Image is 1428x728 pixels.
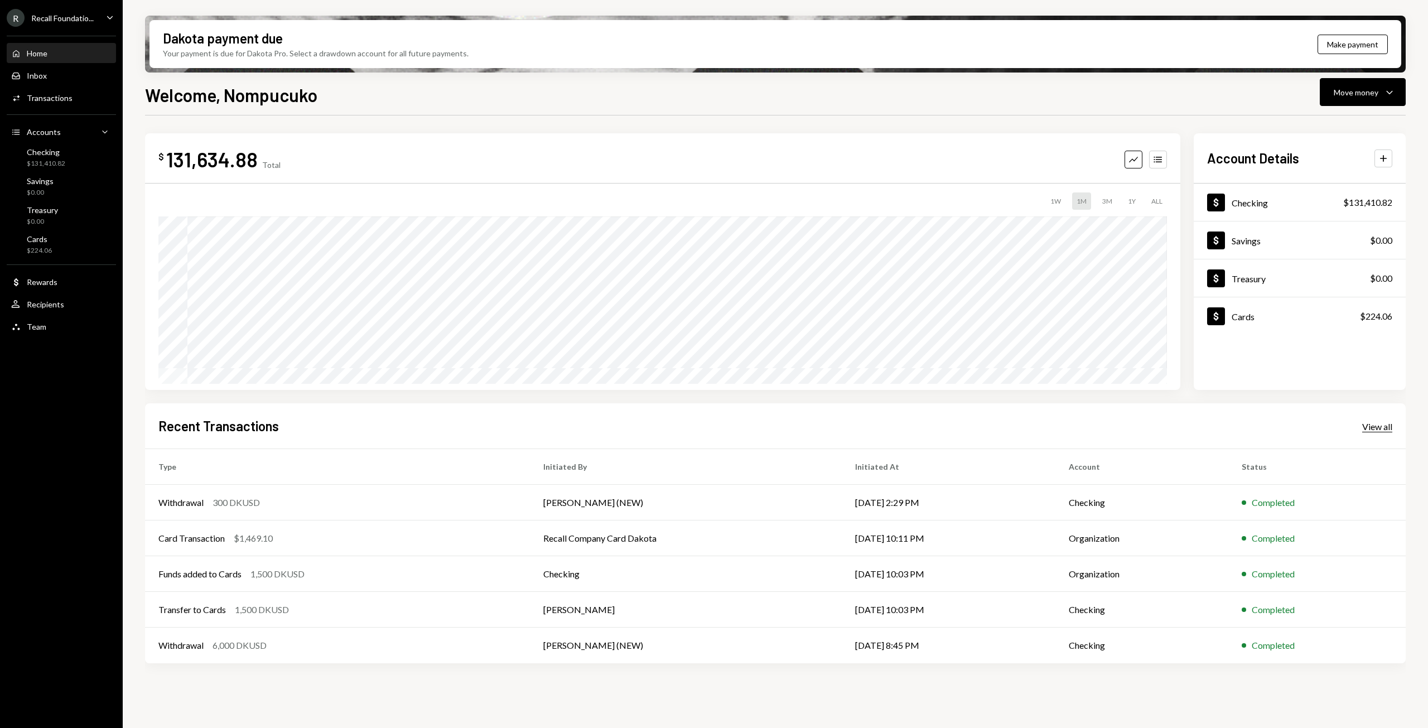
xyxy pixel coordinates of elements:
div: Card Transaction [158,532,225,545]
div: Completed [1252,639,1295,652]
a: Home [7,43,116,63]
td: [PERSON_NAME] (NEW) [530,485,842,520]
div: Completed [1252,532,1295,545]
th: Initiated At [842,449,1055,485]
h1: Welcome, Nompucuko [145,84,317,106]
div: 1Y [1123,192,1140,210]
div: $224.06 [1360,310,1392,323]
h2: Account Details [1207,149,1299,167]
th: Status [1228,449,1406,485]
div: Inbox [27,71,47,80]
a: Transactions [7,88,116,108]
div: Treasury [1232,273,1266,284]
div: $131,410.82 [27,159,65,168]
td: [PERSON_NAME] [530,592,842,628]
button: Make payment [1318,35,1388,54]
a: Treasury$0.00 [1194,259,1406,297]
div: $0.00 [1370,234,1392,247]
div: Cards [27,234,52,244]
a: Savings$0.00 [1194,221,1406,259]
div: Savings [27,176,54,186]
div: Transfer to Cards [158,603,226,616]
div: Total [262,160,281,170]
div: Funds added to Cards [158,567,242,581]
td: [DATE] 10:03 PM [842,592,1055,628]
div: $224.06 [27,246,52,255]
div: ALL [1147,192,1167,210]
td: Checking [530,556,842,592]
a: Savings$0.00 [7,173,116,200]
a: View all [1362,420,1392,432]
div: Completed [1252,603,1295,616]
td: Checking [1055,485,1228,520]
div: Home [27,49,47,58]
a: Accounts [7,122,116,142]
div: Completed [1252,496,1295,509]
a: Treasury$0.00 [7,202,116,229]
a: Checking$131,410.82 [7,144,116,171]
div: $1,469.10 [234,532,273,545]
div: $131,410.82 [1343,196,1392,209]
a: Cards$224.06 [1194,297,1406,335]
div: Your payment is due for Dakota Pro. Select a drawdown account for all future payments. [163,47,469,59]
div: 1,500 DKUSD [250,567,305,581]
td: [DATE] 10:11 PM [842,520,1055,556]
div: 1W [1046,192,1065,210]
td: Recall Company Card Dakota [530,520,842,556]
div: Dakota payment due [163,29,283,47]
div: Savings [1232,235,1261,246]
td: Checking [1055,592,1228,628]
th: Type [145,449,530,485]
div: Cards [1232,311,1255,322]
div: Recipients [27,300,64,309]
div: Withdrawal [158,496,204,509]
td: [PERSON_NAME] (NEW) [530,628,842,663]
a: Cards$224.06 [7,231,116,258]
div: 1M [1072,192,1091,210]
div: 3M [1098,192,1117,210]
div: Recall Foundatio... [31,13,94,23]
a: Recipients [7,294,116,314]
div: $ [158,151,164,162]
div: Move money [1334,86,1378,98]
td: [DATE] 2:29 PM [842,485,1055,520]
div: Transactions [27,93,73,103]
div: $0.00 [27,217,58,226]
h2: Recent Transactions [158,417,279,435]
div: R [7,9,25,27]
div: 131,634.88 [166,147,258,172]
a: Checking$131,410.82 [1194,184,1406,221]
div: Treasury [27,205,58,215]
div: View all [1362,421,1392,432]
div: Team [27,322,46,331]
th: Initiated By [530,449,842,485]
td: Organization [1055,556,1228,592]
td: Checking [1055,628,1228,663]
td: Organization [1055,520,1228,556]
th: Account [1055,449,1228,485]
td: [DATE] 8:45 PM [842,628,1055,663]
div: $0.00 [1370,272,1392,285]
a: Team [7,316,116,336]
div: 6,000 DKUSD [213,639,267,652]
div: Accounts [27,127,61,137]
div: $0.00 [27,188,54,197]
td: [DATE] 10:03 PM [842,556,1055,592]
div: 300 DKUSD [213,496,260,509]
a: Inbox [7,65,116,85]
div: Completed [1252,567,1295,581]
div: Rewards [27,277,57,287]
div: Checking [1232,197,1268,208]
a: Rewards [7,272,116,292]
div: 1,500 DKUSD [235,603,289,616]
div: Checking [27,147,65,157]
div: Withdrawal [158,639,204,652]
button: Move money [1320,78,1406,106]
